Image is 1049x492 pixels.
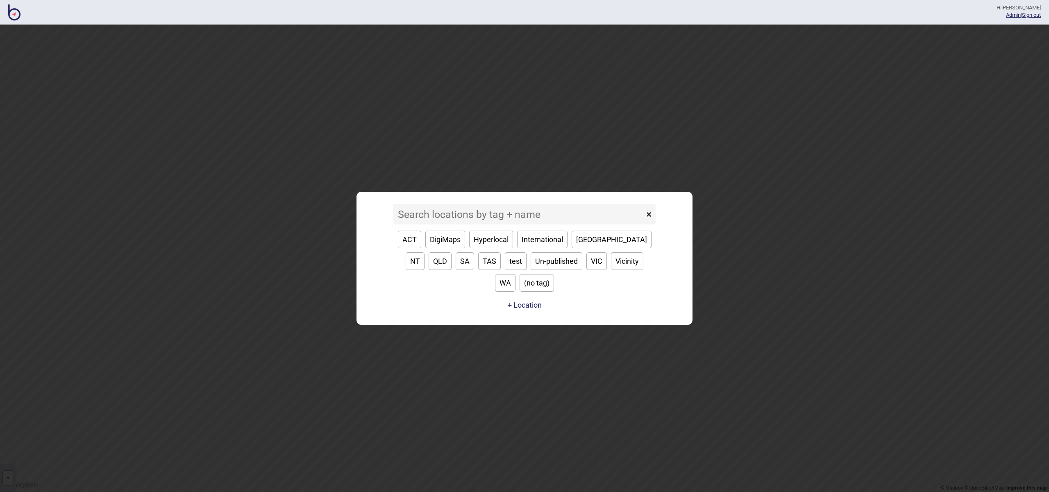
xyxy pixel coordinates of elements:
[425,231,465,248] button: DigiMaps
[517,231,568,248] button: International
[531,252,582,270] button: Un-published
[495,274,515,292] button: WA
[406,252,425,270] button: NT
[429,252,452,270] button: QLD
[1006,12,1021,18] a: Admin
[469,231,513,248] button: Hyperlocal
[505,252,527,270] button: test
[1022,12,1041,18] button: Sign out
[456,252,474,270] button: SA
[520,274,554,292] button: (no tag)
[1006,12,1022,18] span: |
[478,252,501,270] button: TAS
[393,204,644,224] input: Search locations by tag + name
[508,301,542,309] button: + Location
[586,252,607,270] button: VIC
[398,231,421,248] button: ACT
[997,4,1041,11] div: Hi [PERSON_NAME]
[611,252,643,270] button: Vicinity
[506,298,544,313] a: + Location
[642,204,656,224] button: ×
[572,231,652,248] button: [GEOGRAPHIC_DATA]
[8,4,20,20] img: BindiMaps CMS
